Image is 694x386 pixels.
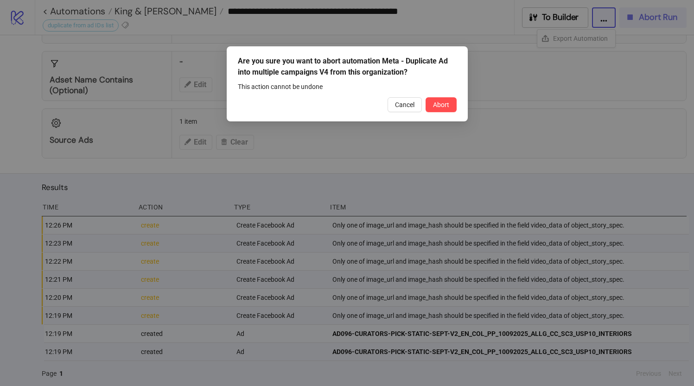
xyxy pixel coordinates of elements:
[388,97,422,112] button: Cancel
[238,82,457,92] div: This action cannot be undone
[395,101,414,108] span: Cancel
[426,97,457,112] button: Abort
[238,56,457,78] div: Are you sure you want to abort automation Meta - Duplicate Ad into multiple campaigns V4 from thi...
[433,101,449,108] span: Abort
